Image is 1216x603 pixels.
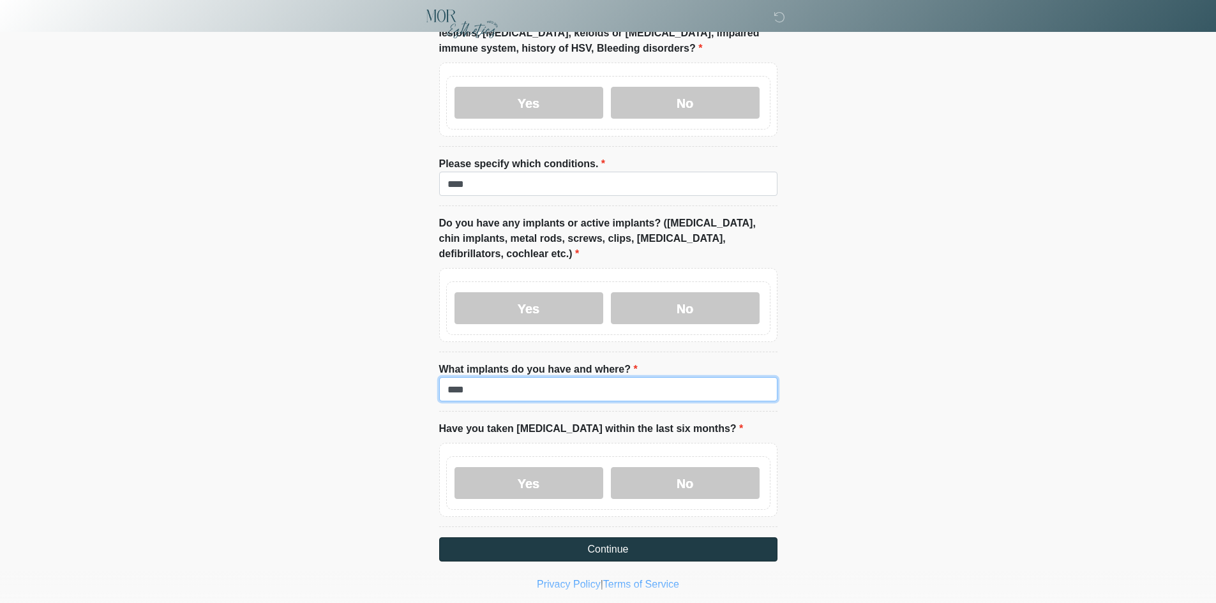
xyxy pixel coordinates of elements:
a: | [601,579,603,590]
label: What implants do you have and where? [439,362,638,377]
label: Have you taken [MEDICAL_DATA] within the last six months? [439,421,744,436]
label: Please specify which conditions. [439,156,606,172]
img: Mor Esthetics Logo [426,10,499,38]
label: Yes [454,467,603,499]
label: Yes [454,292,603,324]
label: No [611,292,760,324]
button: Continue [439,537,777,562]
label: Yes [454,87,603,119]
a: Privacy Policy [537,579,601,590]
label: No [611,467,760,499]
label: No [611,87,760,119]
a: Terms of Service [603,579,679,590]
label: Do you have any implants or active implants? ([MEDICAL_DATA], chin implants, metal rods, screws, ... [439,216,777,262]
